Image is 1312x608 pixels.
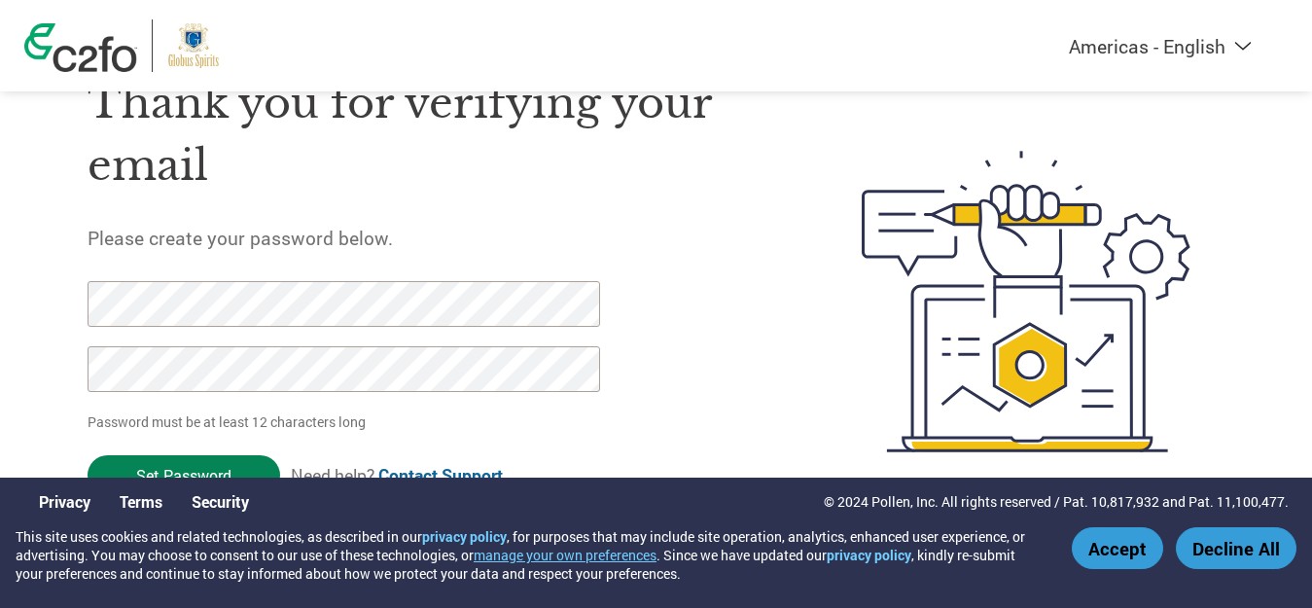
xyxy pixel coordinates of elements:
[1176,527,1296,569] button: Decline All
[120,491,162,512] a: Terms
[167,19,220,72] img: Globus Spirits Limited
[474,546,656,564] button: manage your own preferences
[88,455,280,495] input: Set Password
[422,527,507,546] a: privacy policy
[827,546,911,564] a: privacy policy
[88,72,770,197] h1: Thank you for verifying your email
[378,464,503,486] a: Contact Support
[16,527,1044,583] div: This site uses cookies and related technologies, as described in our , for purposes that may incl...
[827,44,1225,559] img: create-password
[192,491,249,512] a: Security
[88,411,607,432] p: Password must be at least 12 characters long
[39,491,90,512] a: Privacy
[24,23,137,72] img: c2fo logo
[824,491,1289,512] p: © 2024 Pollen, Inc. All rights reserved / Pat. 10,817,932 and Pat. 11,100,477.
[291,464,503,486] span: Need help?
[1072,527,1163,569] button: Accept
[88,226,770,250] h5: Please create your password below.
